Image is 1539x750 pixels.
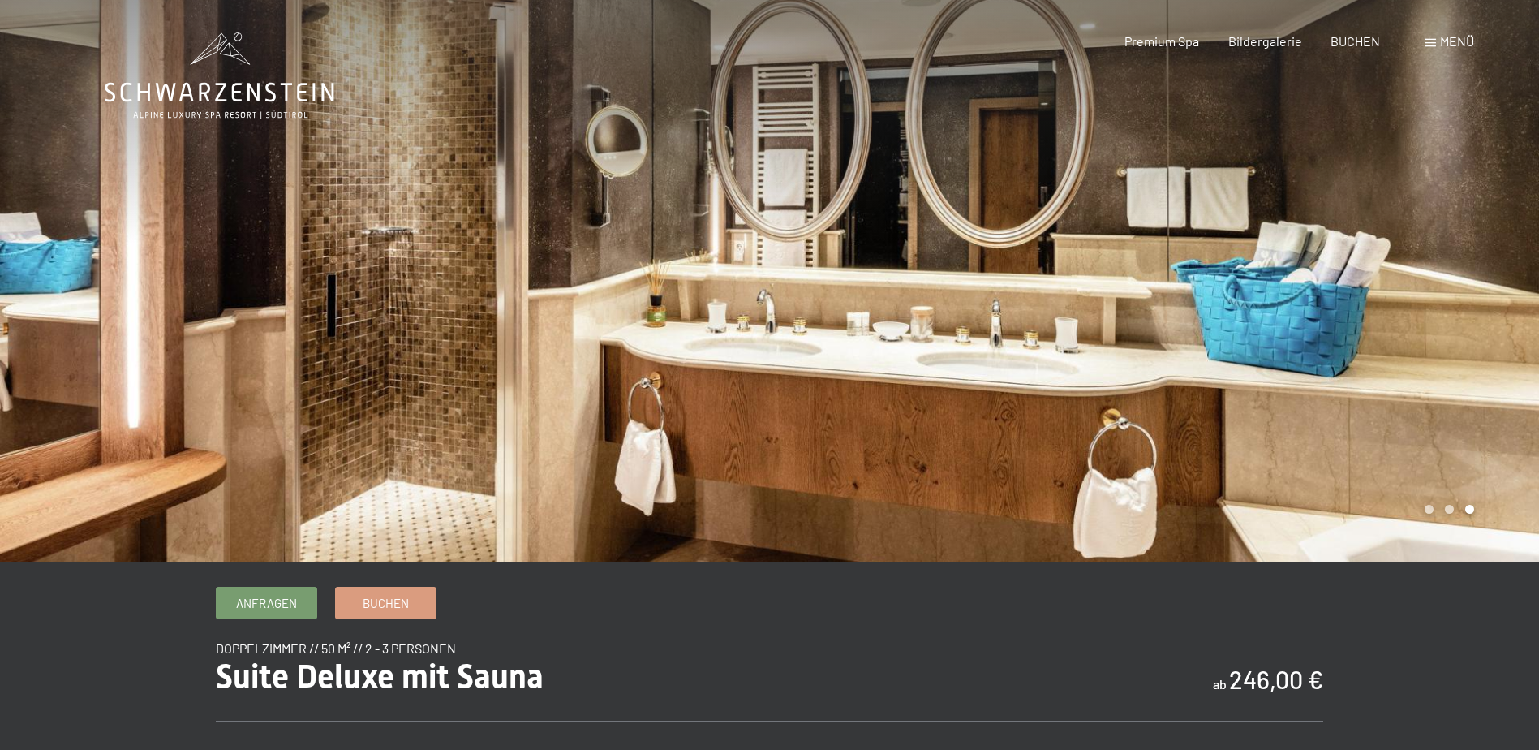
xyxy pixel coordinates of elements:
[217,588,316,619] a: Anfragen
[363,595,409,612] span: Buchen
[1228,33,1302,49] a: Bildergalerie
[1213,676,1227,692] span: ab
[1124,33,1199,49] a: Premium Spa
[216,657,544,696] span: Suite Deluxe mit Sauna
[1229,665,1323,694] b: 246,00 €
[1331,33,1380,49] a: BUCHEN
[336,588,436,619] a: Buchen
[1440,33,1474,49] span: Menü
[216,640,456,656] span: Doppelzimmer // 50 m² // 2 - 3 Personen
[236,595,297,612] span: Anfragen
